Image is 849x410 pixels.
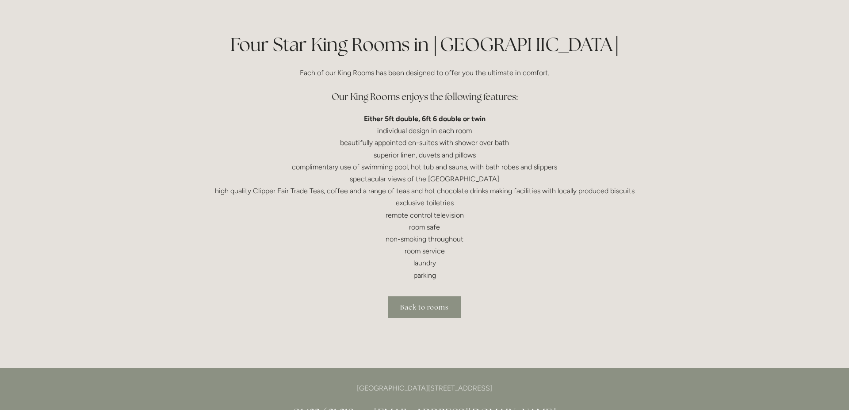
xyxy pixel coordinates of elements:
strong: Either 5ft double, 6ft 6 double or twin [364,115,486,123]
p: individual design in each room beautifully appointed en-suites with shower over bath superior lin... [213,113,636,281]
h1: Four Star King Rooms in [GEOGRAPHIC_DATA] [213,31,636,57]
a: Back to rooms [388,296,461,318]
p: [GEOGRAPHIC_DATA][STREET_ADDRESS] [213,382,636,394]
p: Each of our King Rooms has been designed to offer you the ultimate in comfort. [213,67,636,79]
h3: Our King Rooms enjoys the following features: [213,88,636,106]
